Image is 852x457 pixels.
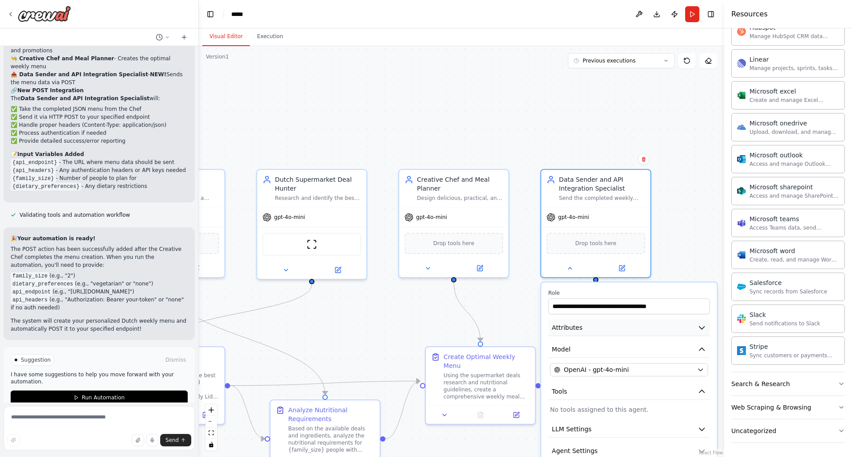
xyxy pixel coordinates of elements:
li: ✅ Send it via HTTP POST to your specified endpoint [11,113,188,121]
strong: Your automation is ready! [17,235,95,242]
div: Microsoft teams [749,215,839,223]
span: Model [552,345,571,354]
div: Sync customers or payments from Stripe [749,352,839,359]
div: Create, read, and manage Word documents and text files in OneDrive or SharePoint. [749,256,839,263]
img: Microsoft word [737,250,746,259]
div: Based on the available deals and ingredients, analyze the nutritional requirements for {family_si... [288,425,375,453]
button: Upload files [132,434,144,446]
div: Microsoft sharepoint [749,183,839,191]
strong: 👨‍🍳 Creative Chef and Meal Planner [11,55,114,62]
li: ✅ Handle proper headers (Content-Type: application/json) [11,121,188,129]
span: Tools [552,387,568,396]
button: Search & Research [731,372,845,395]
span: Agent Settings [552,446,598,455]
li: (e.g., "[URL][DOMAIN_NAME]") [11,288,188,296]
div: React Flow controls [205,404,217,450]
div: Creative Chef and Meal PlannerDesign delicious, practical, and varied weekly meal plans that comb... [398,169,509,278]
li: (e.g., "vegetarian" or "none") [11,280,188,288]
div: Upload, download, and manage files and folders in Microsoft OneDrive. [749,129,839,136]
button: No output available [461,410,499,420]
button: Open in side panel [501,410,532,420]
li: ✅ Process authentication if needed [11,129,188,137]
img: Microsoft onedrive [737,123,746,132]
p: The POST action has been successfully added after the Creative Chef completes the menu creation. ... [11,245,188,269]
strong: Input Variables Added [17,151,84,157]
div: Design delicious, practical, and varied weekly meal plans that combine nutritional requirements w... [417,195,503,202]
div: Stripe [749,342,839,351]
div: Manage HubSpot CRM data including contacts, deals, and companies. [749,33,839,40]
span: LLM Settings [552,425,592,434]
button: LLM Settings [548,421,710,437]
div: Analyze Nutritional Requirements [288,406,375,423]
button: Send [160,434,191,446]
strong: New POST Integration [17,87,84,94]
button: Open in side panel [455,263,505,273]
span: Suggestion [21,356,51,363]
div: Manage projects, sprints, tasks, and bug tracking in Linear [749,65,839,72]
span: gpt-4o-mini [416,214,447,221]
div: Create Optimal Weekly Menu [444,352,530,370]
strong: NEW! [150,71,166,78]
p: The system will create your personalized Dutch weekly menu and automatically POST it to your spec... [11,317,188,333]
div: Access and manage Outlook emails, calendar events, and contacts. [749,160,839,168]
button: toggle interactivity [205,439,217,450]
img: ScrapeWebsiteTool [307,239,317,250]
button: Open in side panel [597,263,647,273]
strong: Data Sender and API Integration Specialist [20,95,149,102]
g: Edge from c58c6723-4ca2-4502-944e-5f08a2fdfcd7 to 8ccdd65c-edd8-4e4f-a317-9d099982de76 [166,282,330,395]
div: Uncategorized [731,426,776,435]
div: Create Optimal Weekly MenuUsing the supermarket deals research and nutritional guidelines, create... [425,346,536,425]
button: Web Scraping & Browsing [731,396,845,419]
a: React Flow attribution [699,450,723,455]
div: Microsoft word [749,246,839,255]
button: Open in side panel [190,410,221,420]
div: Dutch Dietitian and Nutrition ExpertAnalyze meal plans from a nutritional perspective, ensuring b... [114,169,225,278]
img: Microsoft excel [737,91,746,100]
button: OpenAI - gpt-4o-mini [550,363,708,376]
g: Edge from b7e965a6-c885-41af-88a6-43e52fe4cc40 to b80d0443-73a7-4d89-8d7a-cd8ed114dc30 [450,282,485,341]
button: Uncategorized [731,419,845,442]
button: zoom in [205,404,217,416]
h2: 🔗 [11,86,188,94]
div: Research Current Supermarket Deals [133,352,219,370]
div: Web Scraping & Browsing [731,403,811,412]
img: Microsoft sharepoint [737,187,746,195]
button: Delete node [638,153,650,165]
code: {api_headers} [11,167,56,175]
div: Dutch Supermarket Deal Hunter [275,175,361,193]
div: Linear [749,55,839,64]
img: Slack [737,314,746,323]
span: Drop tools here [433,239,474,248]
button: fit view [205,427,217,439]
div: Research and compile the best current deals, offers, and promotions at Dutch supermarkets, partic... [133,372,219,400]
button: Hide left sidebar [204,8,217,20]
img: Salesforce [737,282,746,291]
g: Edge from 8ccdd65c-edd8-4e4f-a317-9d099982de76 to b80d0443-73a7-4d89-8d7a-cd8ed114dc30 [386,377,420,443]
div: Salesforce [749,278,827,287]
img: Linear [737,59,746,68]
button: Improve this prompt [7,434,20,446]
li: (e.g., "Authorization: Bearer your-token" or "none" if no auth needed) [11,296,188,312]
nav: breadcrumb [231,10,243,19]
img: Stripe [737,346,746,355]
button: Open in side panel [313,265,363,275]
div: Research and identify the best deals, offers, and promotions at Dutch supermarkets, particularly ... [275,195,361,202]
span: gpt-4o-mini [274,214,305,221]
div: Analyze meal plans from a nutritional perspective, ensuring balanced macronutrients, adequate vit... [133,195,219,202]
p: I have some suggestions to help you move forward with your automation. [11,371,188,385]
div: Sync records from Salesforce [749,288,827,295]
button: Click to speak your automation idea [146,434,158,446]
h2: 📝 [11,150,188,158]
strong: 📤 Data Sender and API Integration Specialist [11,71,148,78]
button: Previous executions [568,53,674,68]
button: Model [548,341,710,358]
g: Edge from 73a3a90c-4728-4c71-a880-a7ecc3e937e8 to 8ccdd65c-edd8-4e4f-a317-9d099982de76 [230,381,265,443]
span: OpenAI - gpt-4o-mini [564,365,629,374]
div: Create and manage Excel workbooks, worksheets, tables, and charts in OneDrive or SharePoint. [749,97,839,104]
div: Access and manage SharePoint sites, lists, and document libraries. [749,192,839,199]
p: No tools assigned to this agent. [550,405,708,414]
p: 🎉 [11,234,188,242]
span: Attributes [552,323,583,332]
code: api_headers [11,296,49,304]
div: Using the supermarket deals research and nutritional guidelines, create a comprehensive weekly me... [444,372,530,400]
